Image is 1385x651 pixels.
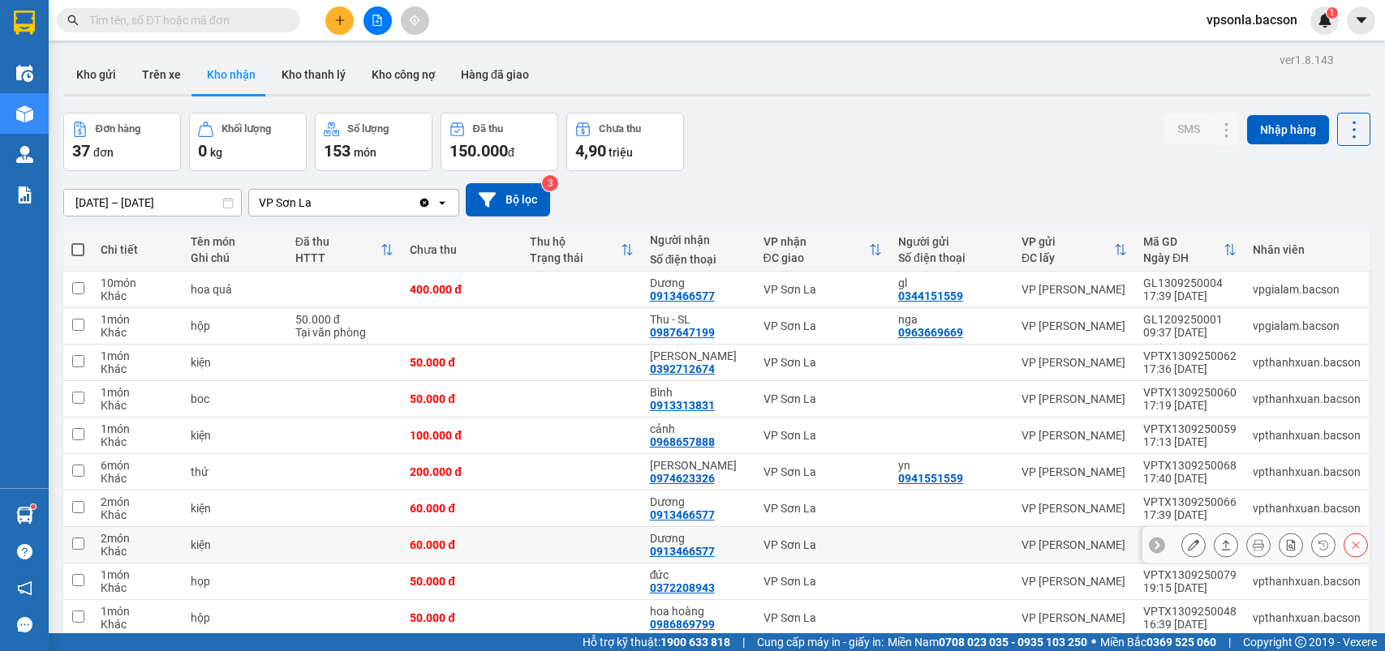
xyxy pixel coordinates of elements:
div: Tại văn phòng [295,326,394,339]
div: 50.000 đ [410,611,514,624]
span: search [67,15,79,26]
div: Khác [101,289,174,302]
span: kg [210,146,222,159]
div: Bình [650,386,747,399]
div: Nhân viên [1253,243,1361,256]
th: Toggle SortBy [287,229,402,272]
div: VP [PERSON_NAME] [1022,319,1127,332]
sup: 1 [1327,7,1338,19]
img: warehouse-icon [16,507,33,524]
div: vpthanhxuan.bacson [1253,611,1361,624]
div: vpthanhxuan.bacson [1253,356,1361,369]
div: VP Sơn La [763,611,882,624]
img: logo-vxr [14,11,35,35]
div: VPTX1309250060 [1143,386,1237,399]
button: SMS [1164,114,1213,143]
div: VP Sơn La [763,356,882,369]
strong: 0708 023 035 - 0935 103 250 [939,636,1087,649]
div: kiện [191,429,279,442]
div: boc [191,392,279,405]
div: VP Sơn La [763,575,882,588]
span: caret-down [1354,13,1369,28]
div: Người nhận [650,233,747,246]
div: hộp [191,319,279,332]
div: VPTX1309250066 [1143,495,1237,508]
div: ĐC lấy [1022,251,1114,264]
div: VPTX1309250062 [1143,349,1237,362]
div: lý hà [650,349,747,362]
span: ⚪️ [1091,639,1096,645]
div: Khác [101,618,174,631]
button: Đơn hàng37đơn [63,113,181,171]
div: kiện [191,356,279,369]
span: 153 [324,141,351,161]
div: 1 món [101,605,174,618]
div: Khác [101,399,174,412]
div: VP Sơn La [763,502,882,515]
div: vpthanhxuan.bacson [1253,575,1361,588]
span: Miền Bắc [1100,633,1216,651]
div: hộp [191,611,279,624]
th: Toggle SortBy [1013,229,1135,272]
div: Chưa thu [410,243,514,256]
div: Khối lượng [222,123,271,135]
div: VP [PERSON_NAME] [1022,465,1127,478]
div: 0344151559 [898,289,963,302]
div: VP Sơn La [763,392,882,405]
div: VP Sơn La [763,319,882,332]
div: Khác [101,435,174,448]
div: 0913466577 [650,545,715,558]
div: 0963669669 [898,326,963,339]
div: Chưa thu [599,123,641,135]
div: Thu - SL [650,313,747,326]
div: vpgialam.bacson [1253,283,1361,296]
div: VP [PERSON_NAME] [1022,538,1127,551]
th: Toggle SortBy [755,229,890,272]
div: 1 món [101,422,174,435]
div: kiện [191,502,279,515]
div: Khác [101,472,174,485]
div: 17:13 [DATE] [1143,435,1237,448]
img: solution-icon [16,186,33,203]
span: Hỗ trợ kỹ thuật: [583,633,730,651]
button: aim [401,6,429,35]
div: VP Sơn La [763,429,882,442]
div: 17:39 [DATE] [1143,289,1237,302]
div: Dương [650,532,747,545]
span: plus [334,15,346,26]
button: Chưa thu4,90 triệu [566,113,684,171]
strong: 1900 633 818 [660,636,730,649]
div: VP gửi [1022,235,1114,248]
div: VP nhận [763,235,869,248]
img: warehouse-icon [16,105,33,122]
div: vpthanhxuan.bacson [1253,465,1361,478]
button: Nhập hàng [1247,115,1329,144]
div: Giao hàng [1214,533,1238,557]
span: 1 [1329,7,1335,19]
div: GL1309250004 [1143,276,1237,289]
span: 0 [198,141,207,161]
sup: 3 [542,175,558,191]
div: kiện [191,538,279,551]
span: Cung cấp máy in - giấy in: [757,633,884,651]
span: copyright [1295,636,1306,648]
div: Sửa đơn hàng [1181,533,1206,557]
div: vpgialam.bacson [1253,319,1361,332]
input: Select a date range. [64,190,241,216]
div: ĐC giao [763,251,869,264]
div: VPTX1309250048 [1143,605,1237,618]
div: 17:36 [DATE] [1143,362,1237,375]
div: 50.000 đ [410,356,514,369]
button: Đã thu150.000đ [441,113,558,171]
div: HTTT [295,251,381,264]
div: gl [898,276,1005,289]
div: VP Sơn La [763,283,882,296]
div: ver 1.8.143 [1280,51,1334,69]
div: GL1209250001 [1143,313,1237,326]
span: aim [409,15,420,26]
div: Tùng Oanh [650,459,747,472]
button: caret-down [1347,6,1375,35]
button: Trên xe [129,55,194,94]
div: VPTX1309250068 [1143,459,1237,472]
div: 1 món [101,349,174,362]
